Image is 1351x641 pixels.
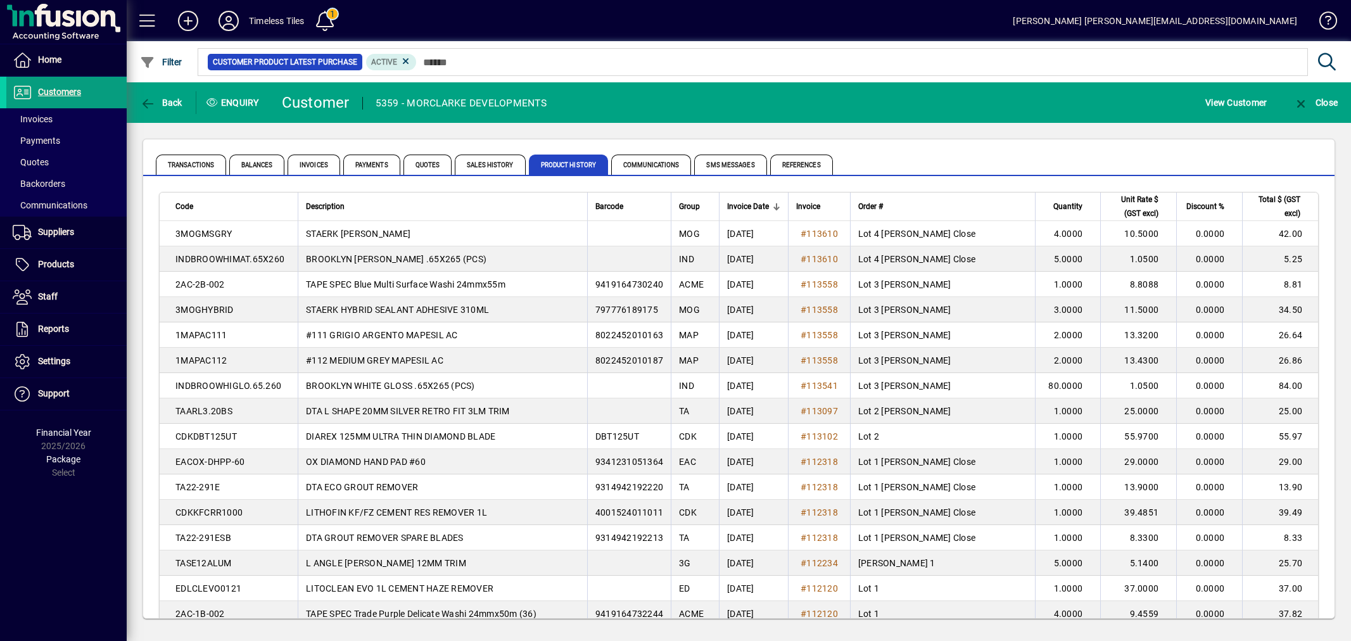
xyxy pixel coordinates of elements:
[38,259,74,269] span: Products
[1242,221,1318,246] td: 42.00
[1035,525,1100,550] td: 1.0000
[1242,525,1318,550] td: 8.33
[1184,200,1236,213] div: Discount %
[13,179,65,189] span: Backorders
[796,303,842,317] a: #113558
[1176,525,1242,550] td: 0.0000
[1176,322,1242,348] td: 0.0000
[1176,576,1242,601] td: 0.0000
[806,482,838,492] span: 112318
[806,229,838,239] span: 113610
[140,57,182,67] span: Filter
[140,98,182,108] span: Back
[1035,474,1100,500] td: 1.0000
[796,277,842,291] a: #113558
[595,355,663,365] span: 8022452010187
[806,558,838,568] span: 112234
[796,353,842,367] a: #113558
[127,91,196,114] app-page-header-button: Back
[719,525,788,550] td: [DATE]
[1176,601,1242,626] td: 0.0000
[850,348,1035,373] td: Lot 3 [PERSON_NAME]
[719,221,788,246] td: [DATE]
[1100,576,1176,601] td: 37.0000
[796,556,842,570] a: #112234
[38,87,81,97] span: Customers
[719,576,788,601] td: [DATE]
[806,381,838,391] span: 113541
[796,531,842,545] a: #112318
[595,200,623,213] span: Barcode
[719,474,788,500] td: [DATE]
[1100,322,1176,348] td: 13.3200
[801,254,806,264] span: #
[719,322,788,348] td: [DATE]
[679,406,690,416] span: TA
[1242,576,1318,601] td: 37.00
[1176,500,1242,525] td: 0.0000
[455,155,525,175] span: Sales History
[1035,373,1100,398] td: 80.0000
[1176,272,1242,297] td: 0.0000
[6,151,127,173] a: Quotes
[196,92,272,113] div: Enquiry
[6,194,127,216] a: Communications
[175,330,227,340] span: 1MAPAC111
[850,449,1035,474] td: Lot 1 [PERSON_NAME] Close
[806,254,838,264] span: 113610
[6,249,127,281] a: Products
[306,305,489,315] span: STAERK HYBRID SEALANT ADHESIVE 310ML
[1035,221,1100,246] td: 4.0000
[801,381,806,391] span: #
[1202,91,1270,114] button: View Customer
[679,381,694,391] span: IND
[175,200,290,213] div: Code
[306,583,493,593] span: LITOCLEAN EVO 1L CEMENT HAZE REMOVER
[719,246,788,272] td: [DATE]
[850,221,1035,246] td: Lot 4 [PERSON_NAME] Close
[306,609,536,619] span: TAPE SPEC Trade Purple Delicate Washi 24mmx50m (36)
[679,457,696,467] span: EAC
[1035,398,1100,424] td: 1.0000
[288,155,340,175] span: Invoices
[806,507,838,517] span: 112318
[6,346,127,378] a: Settings
[175,482,220,492] span: TA22-291E
[850,576,1035,601] td: Lot 1
[850,398,1035,424] td: Lot 2 [PERSON_NAME]
[801,533,806,543] span: #
[595,305,658,315] span: 797776189175
[13,157,49,167] span: Quotes
[850,272,1035,297] td: Lot 3 [PERSON_NAME]
[796,200,820,213] span: Invoice
[801,558,806,568] span: #
[719,424,788,449] td: [DATE]
[850,500,1035,525] td: Lot 1 [PERSON_NAME] Close
[38,54,61,65] span: Home
[796,227,842,241] a: #113610
[796,480,842,494] a: #112318
[1100,500,1176,525] td: 39.4851
[1100,449,1176,474] td: 29.0000
[1176,449,1242,474] td: 0.0000
[595,482,663,492] span: 9314942192220
[1176,348,1242,373] td: 0.0000
[801,229,806,239] span: #
[306,533,464,543] span: DTA GROUT REMOVER SPARE BLADES
[1100,601,1176,626] td: 9.4559
[719,272,788,297] td: [DATE]
[796,581,842,595] a: #112120
[13,114,53,124] span: Invoices
[1310,3,1335,44] a: Knowledge Base
[6,173,127,194] a: Backorders
[806,533,838,543] span: 112318
[801,305,806,315] span: #
[306,254,486,264] span: BROOKLYN [PERSON_NAME] .65X265 (PCS)
[679,229,700,239] span: MOG
[1176,474,1242,500] td: 0.0000
[1176,373,1242,398] td: 0.0000
[175,355,227,365] span: 1MAPAC112
[679,482,690,492] span: TA
[1242,297,1318,322] td: 34.50
[595,609,663,619] span: 9419164732244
